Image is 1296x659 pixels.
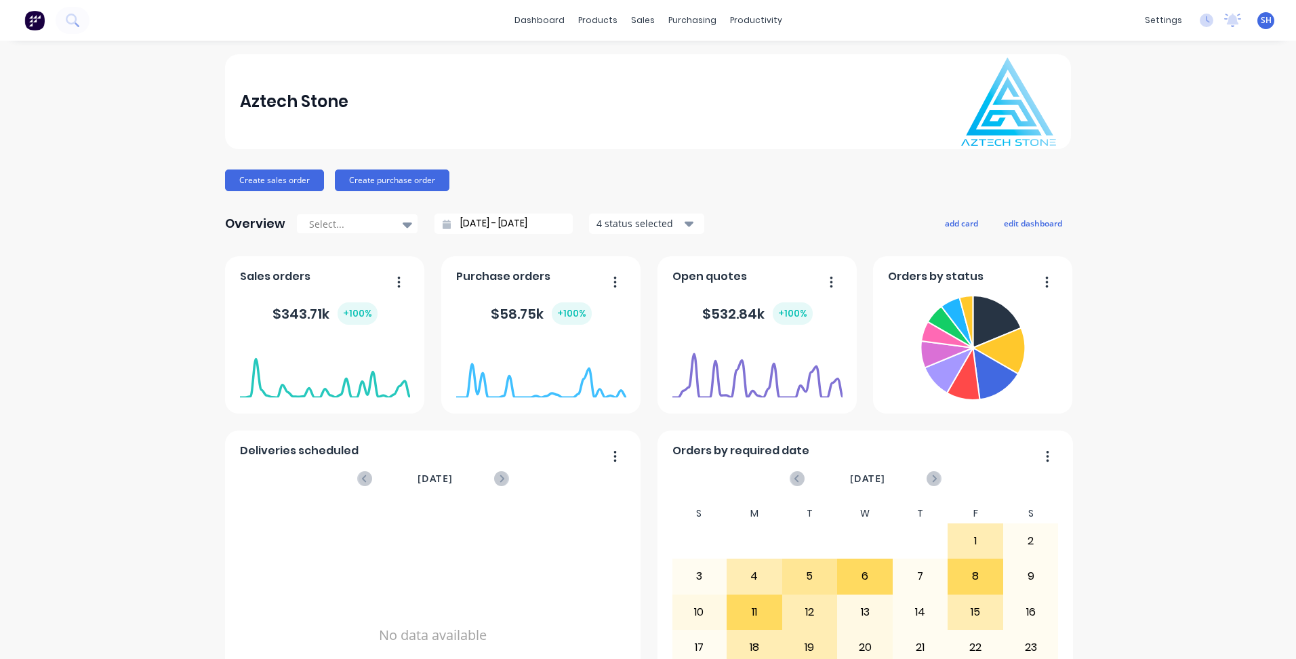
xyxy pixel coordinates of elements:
[272,302,378,325] div: $ 343.71k
[508,10,571,31] a: dashboard
[995,214,1071,232] button: edit dashboard
[335,169,449,191] button: Create purchase order
[456,268,550,285] span: Purchase orders
[338,302,378,325] div: + 100 %
[571,10,624,31] div: products
[893,504,948,523] div: T
[552,302,592,325] div: + 100 %
[624,10,662,31] div: sales
[727,504,782,523] div: M
[240,88,348,115] div: Aztech Stone
[1261,14,1272,26] span: SH
[773,302,813,325] div: + 100 %
[783,595,837,629] div: 12
[491,302,592,325] div: $ 58.75k
[24,10,45,31] img: Factory
[948,595,1003,629] div: 15
[727,595,782,629] div: 11
[723,10,789,31] div: productivity
[1138,10,1189,31] div: settings
[672,595,727,629] div: 10
[596,216,682,231] div: 4 status selected
[225,169,324,191] button: Create sales order
[702,302,813,325] div: $ 532.84k
[961,58,1056,146] img: Aztech Stone
[418,471,453,486] span: [DATE]
[948,559,1003,593] div: 8
[589,214,704,234] button: 4 status selected
[936,214,987,232] button: add card
[893,595,948,629] div: 14
[783,559,837,593] div: 5
[240,443,359,459] span: Deliveries scheduled
[893,559,948,593] div: 7
[837,504,893,523] div: W
[838,595,892,629] div: 13
[948,504,1003,523] div: F
[672,559,727,593] div: 3
[782,504,838,523] div: T
[727,559,782,593] div: 4
[225,210,285,237] div: Overview
[1004,559,1058,593] div: 9
[888,268,984,285] span: Orders by status
[662,10,723,31] div: purchasing
[1003,504,1059,523] div: S
[1004,595,1058,629] div: 16
[948,524,1003,558] div: 1
[850,471,885,486] span: [DATE]
[1004,524,1058,558] div: 2
[672,504,727,523] div: S
[240,268,310,285] span: Sales orders
[838,559,892,593] div: 6
[672,268,747,285] span: Open quotes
